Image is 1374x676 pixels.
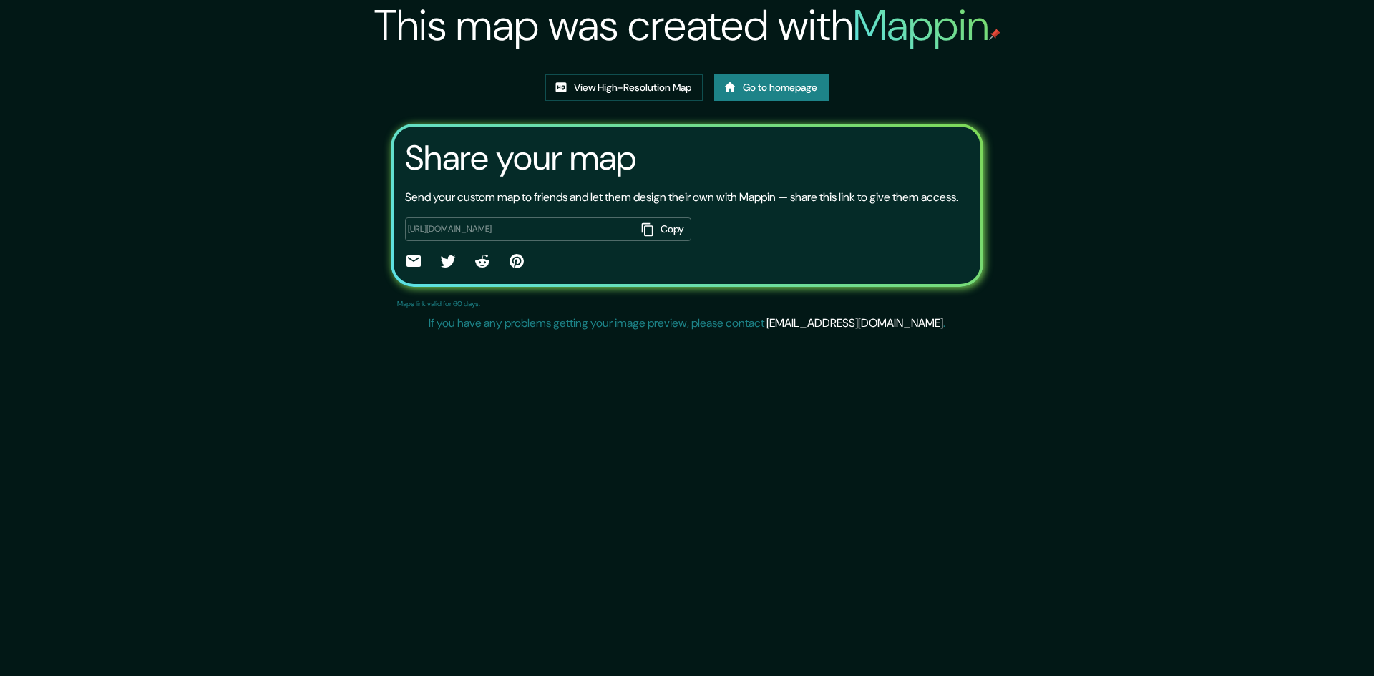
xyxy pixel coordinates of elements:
p: Maps link valid for 60 days. [397,298,480,309]
p: If you have any problems getting your image preview, please contact . [429,315,945,332]
button: Copy [635,217,691,241]
a: Go to homepage [714,74,829,101]
a: [EMAIL_ADDRESS][DOMAIN_NAME] [766,315,943,330]
img: mappin-pin [989,29,1000,40]
a: View High-Resolution Map [545,74,703,101]
p: Send your custom map to friends and let them design their own with Mappin — share this link to gi... [405,189,958,206]
iframe: Help widget launcher [1247,620,1358,660]
h3: Share your map [405,138,636,178]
